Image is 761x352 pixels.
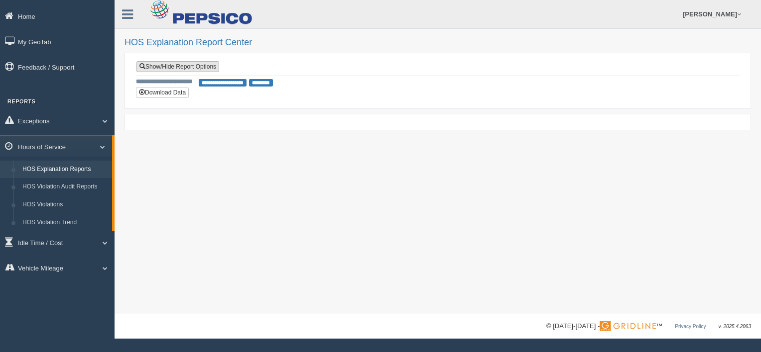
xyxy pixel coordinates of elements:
[18,161,112,178] a: HOS Explanation Reports
[546,321,751,332] div: © [DATE]-[DATE] - ™
[18,178,112,196] a: HOS Violation Audit Reports
[675,324,706,329] a: Privacy Policy
[125,38,751,48] h2: HOS Explanation Report Center
[18,214,112,232] a: HOS Violation Trend
[719,324,751,329] span: v. 2025.4.2063
[136,87,189,98] button: Download Data
[600,321,656,331] img: Gridline
[18,196,112,214] a: HOS Violations
[136,61,219,72] a: Show/Hide Report Options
